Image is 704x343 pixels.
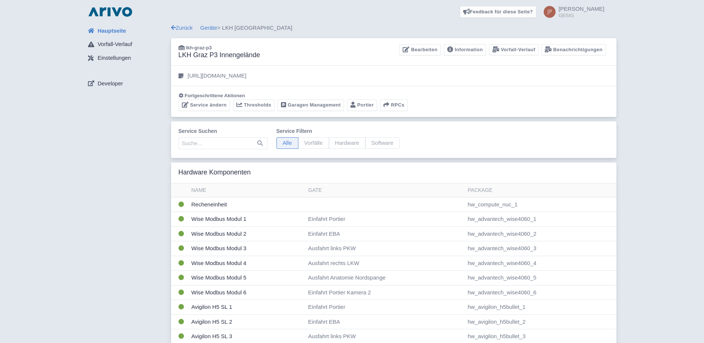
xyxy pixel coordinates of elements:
[179,99,230,111] a: Service ändern
[305,314,465,329] td: Einfahrt EBA
[189,285,305,300] td: Wise Modbus Modul 6
[305,226,465,241] td: Einfahrt EBA
[276,127,400,135] label: Service filtern
[189,226,305,241] td: Wise Modbus Modul 2
[347,99,377,111] a: Portier
[399,44,441,56] a: Bearbeiten
[82,76,171,91] a: Developer
[186,45,212,50] span: lkh-graz-p3
[179,51,260,59] h3: LKH Graz P3 Innengelände
[189,241,305,256] td: Wise Modbus Modul 3
[305,300,465,315] td: Einfahrt Portier
[82,51,171,65] a: Einstellungen
[460,6,537,18] a: Feedback für diese Seite?
[98,27,126,35] span: Hauptseite
[233,99,275,111] a: Thresholds
[185,93,245,98] span: Fortgeschrittene Aktionen
[559,13,604,18] small: GESIG
[465,212,616,227] td: hw_advantech_wise4060_1
[200,24,217,31] a: Geräte
[465,226,616,241] td: hw_advantech_wise4060_2
[465,285,616,300] td: hw_advantech_wise4060_6
[489,44,538,56] a: Vorfall-Verlauf
[559,6,604,12] span: [PERSON_NAME]
[179,169,251,177] h3: Hardware Komponenten
[171,24,616,32] div: > LKH [GEOGRAPHIC_DATA]
[305,271,465,285] td: Ausfahrt Anatomie Nordspange
[465,183,616,197] th: Package
[98,54,131,62] span: Einstellungen
[189,256,305,271] td: Wise Modbus Modul 4
[189,314,305,329] td: Avigilon H5 SL 2
[189,300,305,315] td: Avigilon H5 SL 1
[305,212,465,227] td: Einfahrt Portier
[82,24,171,38] a: Hauptseite
[82,37,171,52] a: Vorfall-Verlauf
[98,40,132,49] span: Vorfall-Verlauf
[539,6,604,18] a: [PERSON_NAME] GESIG
[188,72,246,80] p: [URL][DOMAIN_NAME]
[189,197,305,212] td: Recheneinheit
[86,6,134,18] img: logo
[179,137,268,149] input: Suche…
[465,197,616,212] td: hw_compute_nuc_1
[365,137,400,149] span: Software
[465,314,616,329] td: hw_avigilon_h5bullet_2
[179,127,268,135] label: Service suchen
[329,137,366,149] span: Hardware
[380,99,408,111] button: RPCs
[465,241,616,256] td: hw_advantech_wise4060_3
[189,271,305,285] td: Wise Modbus Modul 5
[98,79,123,88] span: Developer
[298,137,329,149] span: Vorfälle
[189,212,305,227] td: Wise Modbus Modul 1
[541,44,606,56] a: Benachrichtigungen
[189,183,305,197] th: Name
[465,256,616,271] td: hw_advantech_wise4060_4
[305,285,465,300] td: Einfahrt Portier Kamera 2
[276,137,298,149] span: Alle
[278,99,344,111] a: Garagen Management
[465,271,616,285] td: hw_advantech_wise4060_5
[444,44,486,56] a: Information
[305,256,465,271] td: Ausfahrt rechts LKW
[171,24,193,31] a: Zurück
[305,183,465,197] th: Gate
[305,241,465,256] td: Ausfahrt links PKW
[465,300,616,315] td: hw_avigilon_h5bullet_1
